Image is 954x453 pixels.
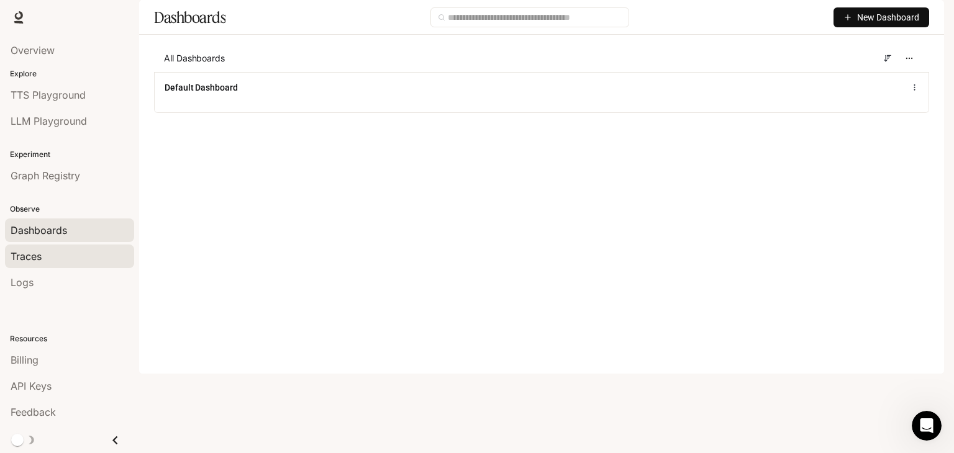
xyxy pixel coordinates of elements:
span: New Dashboard [857,11,919,24]
button: New Dashboard [834,7,929,27]
a: Default Dashboard [165,81,238,94]
h1: Dashboards [154,5,225,30]
iframe: Intercom live chat [912,411,942,441]
span: All Dashboards [164,52,225,65]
